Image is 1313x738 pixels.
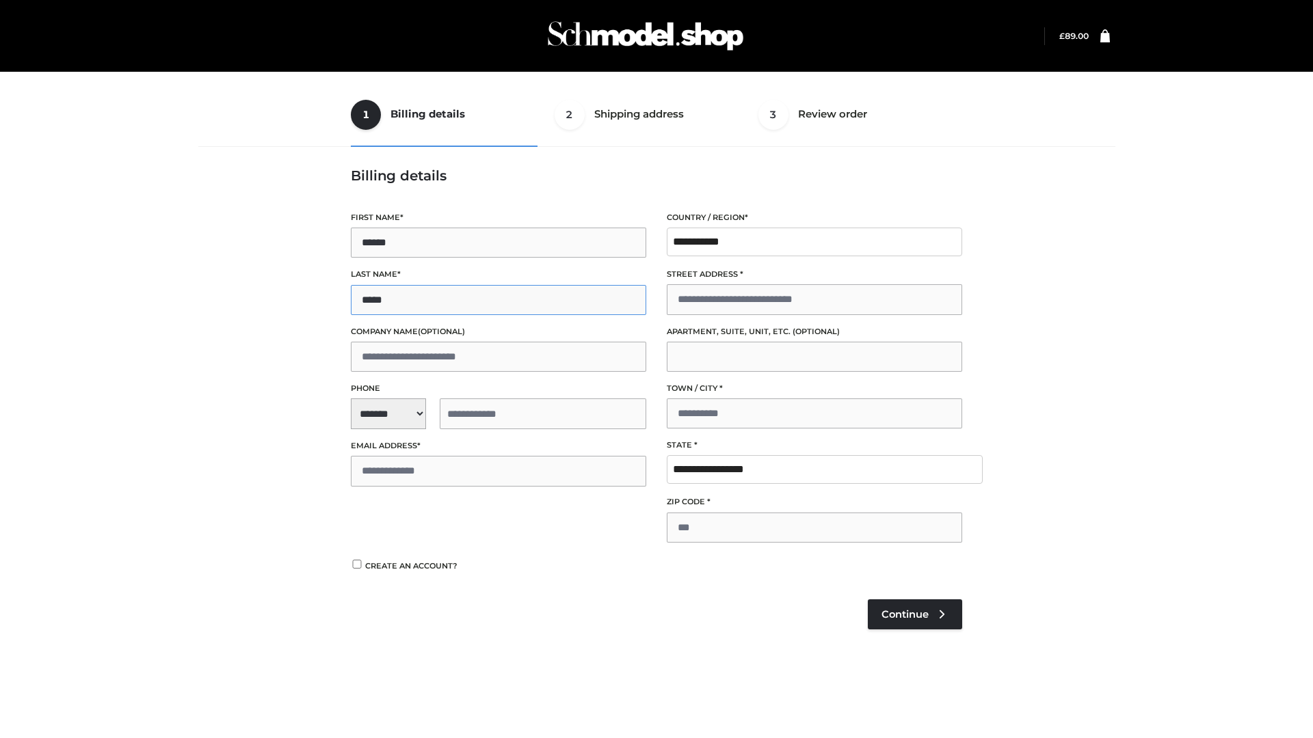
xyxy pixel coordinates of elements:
span: £ [1059,31,1065,41]
bdi: 89.00 [1059,31,1089,41]
span: (optional) [418,327,465,336]
label: Street address [667,268,962,281]
label: Town / City [667,382,962,395]
span: Create an account? [365,561,457,571]
a: Continue [868,599,962,629]
label: Company name [351,325,646,338]
label: Apartment, suite, unit, etc. [667,325,962,338]
a: £89.00 [1059,31,1089,41]
label: First name [351,211,646,224]
span: Continue [881,608,929,620]
img: Schmodel Admin 964 [543,9,748,63]
label: State [667,439,962,452]
label: ZIP Code [667,495,962,508]
label: Last name [351,268,646,281]
span: (optional) [793,327,840,336]
input: Create an account? [351,560,363,569]
h3: Billing details [351,167,962,184]
label: Email address [351,439,646,452]
label: Country / Region [667,211,962,224]
label: Phone [351,382,646,395]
